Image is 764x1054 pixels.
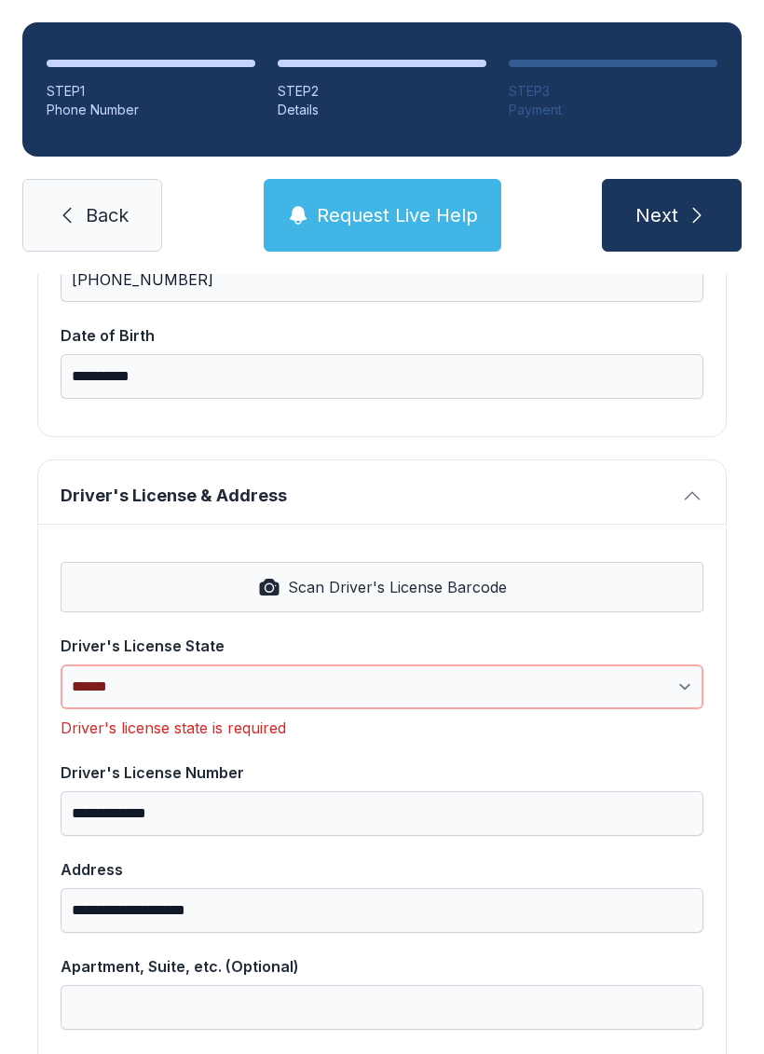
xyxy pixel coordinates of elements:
input: Driver's License Number [61,791,703,836]
span: Back [86,202,129,228]
select: Driver's License State [61,664,703,709]
span: Scan Driver's License Barcode [288,576,507,598]
input: Cell Phone [61,257,703,302]
input: Date of Birth [61,354,703,399]
div: Driver's License Number [61,761,703,784]
div: Apartment, Suite, etc. (Optional) [61,955,703,978]
input: Address [61,888,703,933]
span: Driver's License & Address [61,483,674,509]
div: Details [278,101,486,119]
div: Address [61,858,703,881]
div: Payment [509,101,717,119]
button: Driver's License & Address [38,460,726,524]
div: STEP 1 [47,82,255,101]
span: Next [635,202,678,228]
div: STEP 3 [509,82,717,101]
div: Driver's License State [61,635,703,657]
div: Driver's license state is required [61,717,703,739]
div: STEP 2 [278,82,486,101]
input: Apartment, Suite, etc. (Optional) [61,985,703,1030]
div: Phone Number [47,101,255,119]
span: Request Live Help [317,202,478,228]
div: Date of Birth [61,324,703,347]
